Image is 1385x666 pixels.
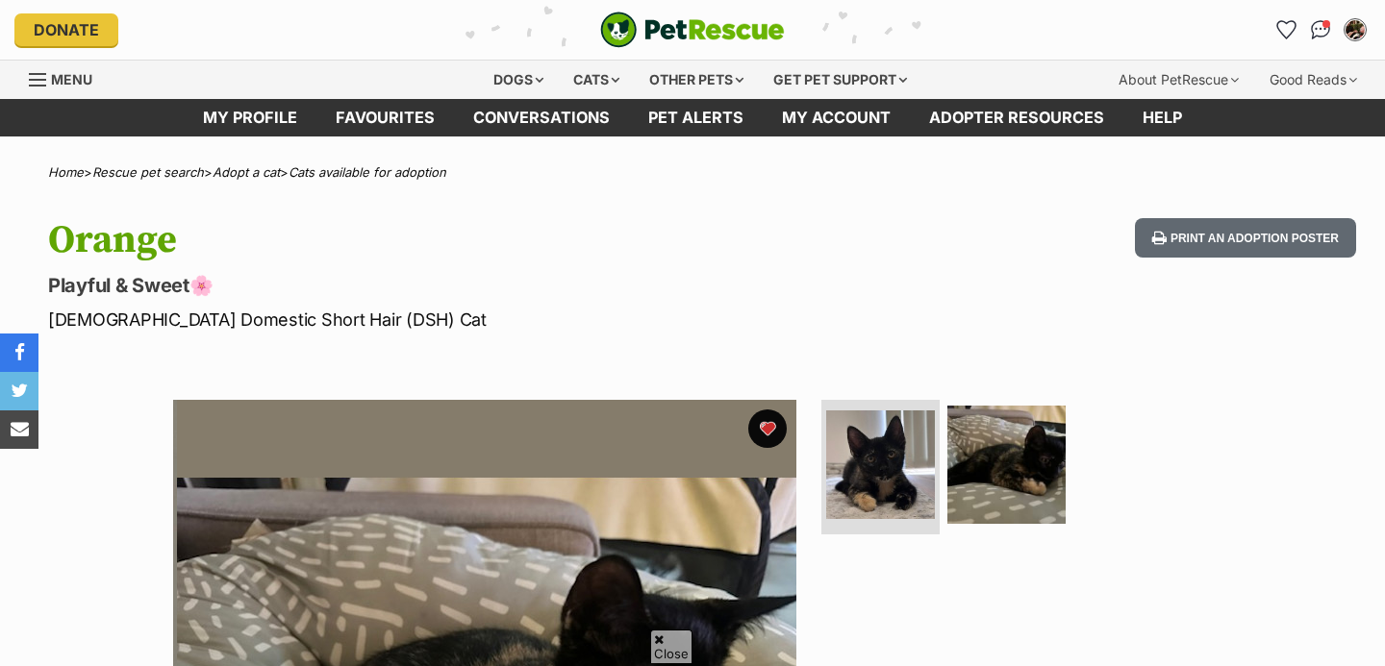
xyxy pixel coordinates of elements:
[1135,218,1356,258] button: Print an adoption poster
[48,164,84,180] a: Home
[1256,61,1371,99] div: Good Reads
[48,218,844,262] h1: Orange
[48,272,844,299] p: Playful & Sweet🌸
[1346,20,1365,39] img: Tayla Robertson profile pic
[748,409,787,448] button: favourite
[1305,14,1336,45] a: Conversations
[600,12,785,48] a: PetRescue
[629,99,763,136] a: Pet alerts
[92,164,204,180] a: Rescue pet search
[184,99,316,136] a: My profile
[14,13,118,46] a: Donate
[316,99,454,136] a: Favourites
[600,12,785,48] img: logo-cat-932fe2b9b8326f06289b0f2fb663e598f794de774fb13d1741a6617ecf9a85b4.svg
[910,99,1123,136] a: Adopter resources
[48,307,844,333] p: [DEMOGRAPHIC_DATA] Domestic Short Hair (DSH) Cat
[560,61,633,99] div: Cats
[760,61,920,99] div: Get pet support
[826,410,935,519] img: Photo of Orange
[1123,99,1201,136] a: Help
[289,164,446,180] a: Cats available for adoption
[1271,14,1301,45] a: Favourites
[51,71,92,87] span: Menu
[1271,14,1371,45] ul: Account quick links
[454,99,629,136] a: conversations
[1340,14,1371,45] button: My account
[29,61,106,95] a: Menu
[1105,61,1252,99] div: About PetRescue
[480,61,557,99] div: Dogs
[763,99,910,136] a: My account
[636,61,757,99] div: Other pets
[1311,20,1331,39] img: chat-41dd97257d64d25036548639549fe6c8038ab92f7586957e7f3b1b290dea8141.svg
[947,406,1066,524] img: Photo of Orange
[213,164,280,180] a: Adopt a cat
[650,629,692,663] span: Close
